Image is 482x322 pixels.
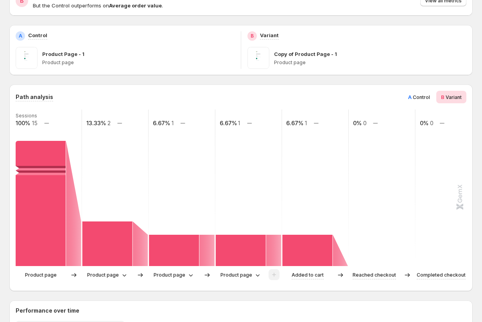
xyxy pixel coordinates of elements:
p: Product page [42,59,235,66]
text: 100% [16,120,30,126]
span: A [408,94,412,100]
span: Control [413,94,430,100]
text: 0% [353,120,362,126]
text: 2 [108,120,111,126]
text: 0 [363,120,367,126]
img: Product Page - 1 [16,47,38,69]
p: Reached checkout [353,271,396,279]
text: 13.33% [86,120,106,126]
text: 6.67% [220,120,237,126]
p: Completed checkout [417,271,466,279]
text: 6.67% [286,120,303,126]
text: 0% [420,120,428,126]
p: Control [28,31,47,39]
strong: Average order value [109,2,162,9]
span: B [441,94,444,100]
p: Copy of Product Page - 1 [274,50,337,58]
h3: Path analysis [16,93,53,101]
p: Variant [260,31,279,39]
span: But the Control outperforms on . [33,2,163,9]
p: Product page [274,59,466,66]
h2: Performance over time [16,307,466,315]
text: 15 [32,120,38,126]
p: Product page [87,271,119,279]
path: Added to cart: 1 [282,235,332,266]
p: Product page [25,271,57,279]
p: Product page [220,271,252,279]
img: Copy of Product Page - 1 [247,47,269,69]
text: 1 [305,120,307,126]
p: Product Page - 1 [42,50,84,58]
h2: B [251,33,254,39]
text: 0 [430,120,434,126]
path: Product page-c2aa48fbafeca2d0: 2 [82,221,133,266]
text: 1 [172,120,174,126]
h2: A [19,33,22,39]
path: Product page-c6542e78db18c2c6: 1 [149,235,199,266]
text: 6.67% [153,120,170,126]
text: 1 [238,120,240,126]
p: Product page [154,271,185,279]
text: Sessions [16,113,37,119]
p: Added to cart [292,271,324,279]
span: Variant [446,94,462,100]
